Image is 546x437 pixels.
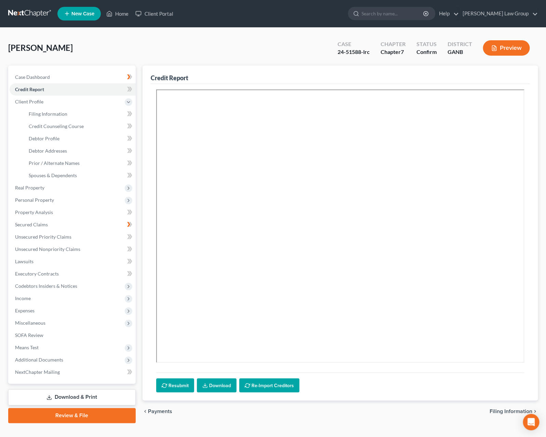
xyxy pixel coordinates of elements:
[400,48,404,55] span: 7
[483,40,530,56] button: Preview
[337,48,369,56] div: 24-51588-lrc
[29,172,77,178] span: Spouses & Dependents
[15,320,45,326] span: Miscellaneous
[10,231,136,243] a: Unsecured Priority Claims
[10,255,136,268] a: Lawsuits
[523,414,539,430] div: Open Intercom Messenger
[10,218,136,231] a: Secured Claims
[15,369,60,375] span: NextChapter Mailing
[15,271,59,277] span: Executory Contracts
[23,169,136,182] a: Spouses & Dependents
[447,48,472,56] div: GANB
[10,268,136,280] a: Executory Contracts
[142,409,148,414] i: chevron_left
[447,40,472,48] div: District
[8,389,136,405] a: Download & Print
[15,283,77,289] span: Codebtors Insiders & Notices
[380,40,405,48] div: Chapter
[416,40,436,48] div: Status
[459,8,537,20] a: [PERSON_NAME] Law Group
[197,378,236,393] a: Download
[15,234,71,240] span: Unsecured Priority Claims
[23,132,136,145] a: Debtor Profile
[361,7,424,20] input: Search by name...
[15,222,48,227] span: Secured Claims
[10,206,136,218] a: Property Analysis
[142,409,172,414] button: chevron_left Payments
[15,185,44,191] span: Real Property
[15,197,54,203] span: Personal Property
[10,243,136,255] a: Unsecured Nonpriority Claims
[23,145,136,157] a: Debtor Addresses
[23,108,136,120] a: Filing Information
[15,99,43,104] span: Client Profile
[156,378,194,393] button: Resubmit
[416,48,436,56] div: Confirm
[10,71,136,83] a: Case Dashboard
[337,40,369,48] div: Case
[15,295,31,301] span: Income
[148,409,172,414] span: Payments
[10,366,136,378] a: NextChapter Mailing
[29,160,80,166] span: Prior / Alternate Names
[8,43,73,53] span: [PERSON_NAME]
[15,209,53,215] span: Property Analysis
[29,136,59,141] span: Debtor Profile
[15,246,80,252] span: Unsecured Nonpriority Claims
[490,409,538,414] button: Filing Information chevron_right
[8,408,136,423] a: Review & File
[15,357,63,363] span: Additional Documents
[10,329,136,341] a: SOFA Review
[532,409,538,414] i: chevron_right
[15,308,35,313] span: Expenses
[29,111,67,117] span: Filing Information
[23,120,136,132] a: Credit Counseling Course
[239,378,299,393] button: Re-Import Creditors
[15,74,50,80] span: Case Dashboard
[436,8,459,20] a: Help
[29,123,84,129] span: Credit Counseling Course
[29,148,67,154] span: Debtor Addresses
[151,74,188,82] div: Credit Report
[71,11,94,16] span: New Case
[10,83,136,96] a: Credit Report
[132,8,176,20] a: Client Portal
[15,258,33,264] span: Lawsuits
[380,48,405,56] div: Chapter
[23,157,136,169] a: Prior / Alternate Names
[490,409,532,414] span: Filing Information
[15,344,39,350] span: Means Test
[15,332,43,338] span: SOFA Review
[15,86,44,92] span: Credit Report
[103,8,132,20] a: Home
